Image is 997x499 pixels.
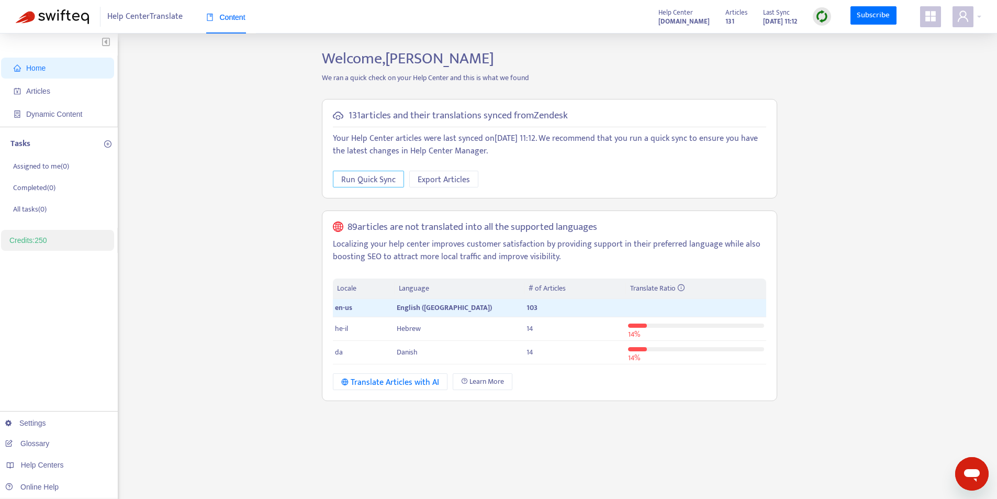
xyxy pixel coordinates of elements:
span: Danish [397,346,418,358]
span: da [335,346,343,358]
span: appstore [924,10,937,23]
span: Hebrew [397,323,421,335]
span: user [957,10,969,23]
a: Settings [5,419,46,427]
span: he-il [335,323,348,335]
span: English ([GEOGRAPHIC_DATA]) [397,302,492,314]
span: Articles [26,87,50,95]
h5: 89 articles are not translated into all the supported languages [348,221,597,234]
span: Welcome, [PERSON_NAME] [322,46,494,72]
div: Translate Ratio [630,283,762,294]
span: Help Center [658,7,693,18]
span: cloud-sync [333,110,343,121]
iframe: Button to launch messaging window [955,457,989,491]
a: Learn More [453,373,512,390]
th: # of Articles [524,279,625,299]
span: 103 [526,302,537,314]
span: Learn More [469,376,504,387]
a: Glossary [5,439,49,448]
span: plus-circle [104,140,111,148]
div: Translate Articles with AI [341,376,439,389]
a: [DOMAIN_NAME] [658,15,710,27]
span: Content [206,13,245,21]
button: Run Quick Sync [333,171,404,187]
p: We ran a quick check on your Help Center and this is what we found [314,72,785,83]
a: Subscribe [850,6,897,25]
span: Home [26,64,46,72]
a: Credits:250 [9,236,47,245]
button: Translate Articles with AI [333,373,447,390]
span: en-us [335,302,352,314]
span: 14 % [628,352,640,364]
a: Online Help [5,483,59,491]
p: Localizing your help center improves customer satisfaction by providing support in their preferre... [333,238,766,263]
p: Tasks [10,138,30,150]
span: account-book [14,87,21,95]
span: container [14,110,21,118]
th: Language [395,279,524,299]
p: Completed ( 0 ) [13,182,55,193]
button: Export Articles [409,171,478,187]
p: Your Help Center articles were last synced on [DATE] 11:12 . We recommend that you run a quick sy... [333,132,766,158]
span: 14 [526,323,533,335]
strong: [DOMAIN_NAME] [658,16,710,27]
span: 14 [526,346,533,358]
span: Help Centers [21,461,64,469]
span: Last Sync [763,7,790,18]
p: Assigned to me ( 0 ) [13,161,69,172]
h5: 131 articles and their translations synced from Zendesk [349,110,568,122]
span: Help Center Translate [107,7,183,27]
img: sync.dc5367851b00ba804db3.png [815,10,828,23]
span: Export Articles [418,173,470,186]
th: Locale [333,279,395,299]
span: book [206,14,214,21]
span: Articles [725,7,747,18]
span: Dynamic Content [26,110,82,118]
span: global [333,221,343,234]
span: home [14,64,21,72]
span: Run Quick Sync [341,173,396,186]
img: Swifteq [16,9,89,24]
strong: 131 [725,16,734,27]
p: All tasks ( 0 ) [13,204,47,215]
strong: [DATE] 11:12 [763,16,797,27]
span: 14 % [628,328,640,340]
